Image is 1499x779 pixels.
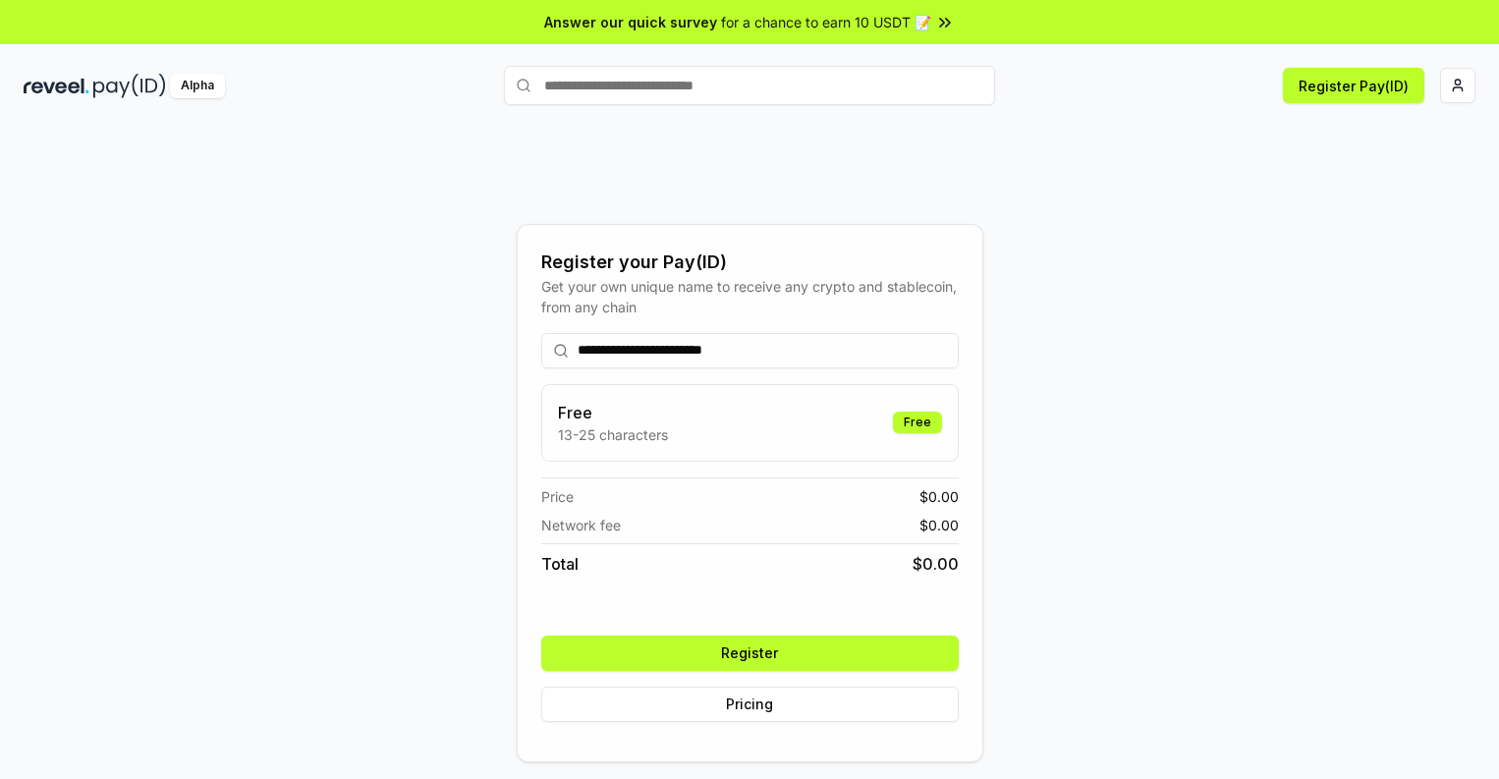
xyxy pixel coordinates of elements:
[93,74,166,98] img: pay_id
[170,74,225,98] div: Alpha
[913,552,959,576] span: $ 0.00
[558,401,668,424] h3: Free
[919,515,959,535] span: $ 0.00
[541,636,959,671] button: Register
[558,424,668,445] p: 13-25 characters
[541,552,579,576] span: Total
[24,74,89,98] img: reveel_dark
[541,486,574,507] span: Price
[919,486,959,507] span: $ 0.00
[541,249,959,276] div: Register your Pay(ID)
[1283,68,1424,103] button: Register Pay(ID)
[541,687,959,722] button: Pricing
[544,12,717,32] span: Answer our quick survey
[721,12,931,32] span: for a chance to earn 10 USDT 📝
[893,412,942,433] div: Free
[541,515,621,535] span: Network fee
[541,276,959,317] div: Get your own unique name to receive any crypto and stablecoin, from any chain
